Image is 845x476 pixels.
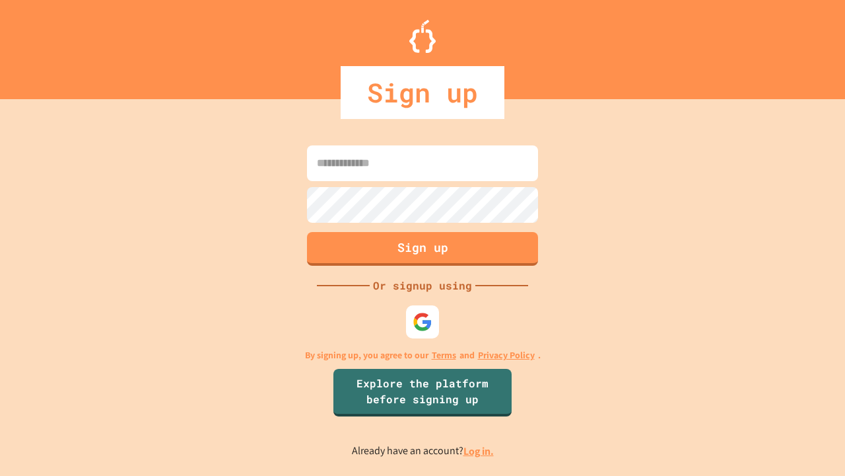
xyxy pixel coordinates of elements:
[790,423,832,463] iframe: chat widget
[333,369,512,416] a: Explore the platform before signing up
[305,348,541,362] p: By signing up, you agree to our and .
[735,366,832,422] iframe: chat widget
[352,443,494,459] p: Already have an account?
[432,348,456,362] a: Terms
[413,312,432,332] img: google-icon.svg
[307,232,538,266] button: Sign up
[409,20,436,53] img: Logo.svg
[463,444,494,458] a: Log in.
[370,278,475,294] div: Or signup using
[341,66,504,119] div: Sign up
[478,348,535,362] a: Privacy Policy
